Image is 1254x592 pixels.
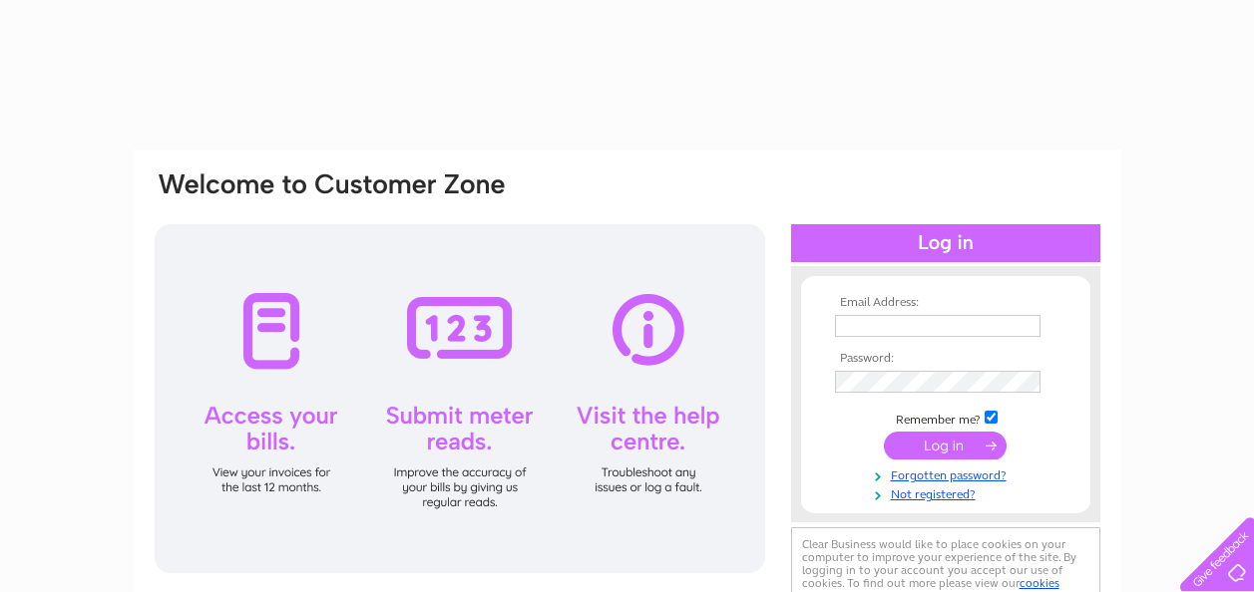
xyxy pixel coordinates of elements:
[835,483,1061,502] a: Not registered?
[830,408,1061,428] td: Remember me?
[835,464,1061,483] a: Forgotten password?
[830,352,1061,366] th: Password:
[884,432,1007,459] input: Submit
[830,296,1061,310] th: Email Address:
